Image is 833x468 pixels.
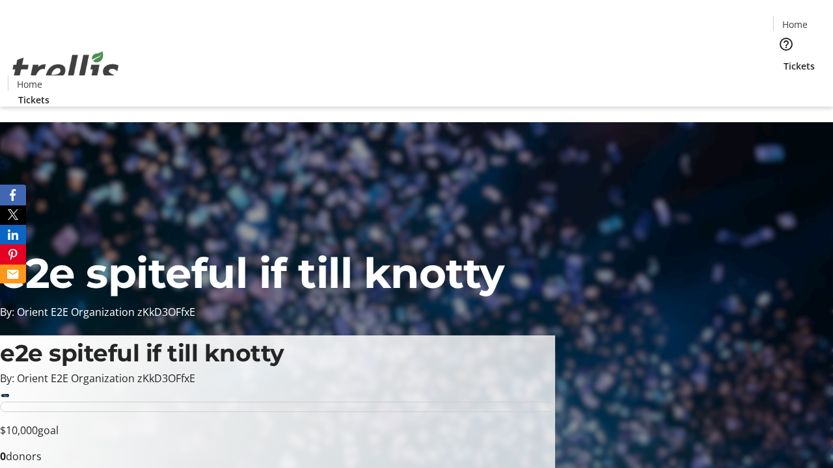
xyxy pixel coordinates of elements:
span: Home [17,77,42,91]
span: Tickets [784,59,815,73]
span: Home [782,18,808,31]
button: Help [773,31,799,57]
a: Tickets [773,59,825,73]
span: Tickets [18,93,49,107]
a: Tickets [8,93,60,107]
button: Cart [773,73,799,99]
a: Home [774,18,815,31]
a: Home [8,77,50,91]
img: Orient E2E Organization zKkD3OFfxE's Logo [8,37,124,102]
